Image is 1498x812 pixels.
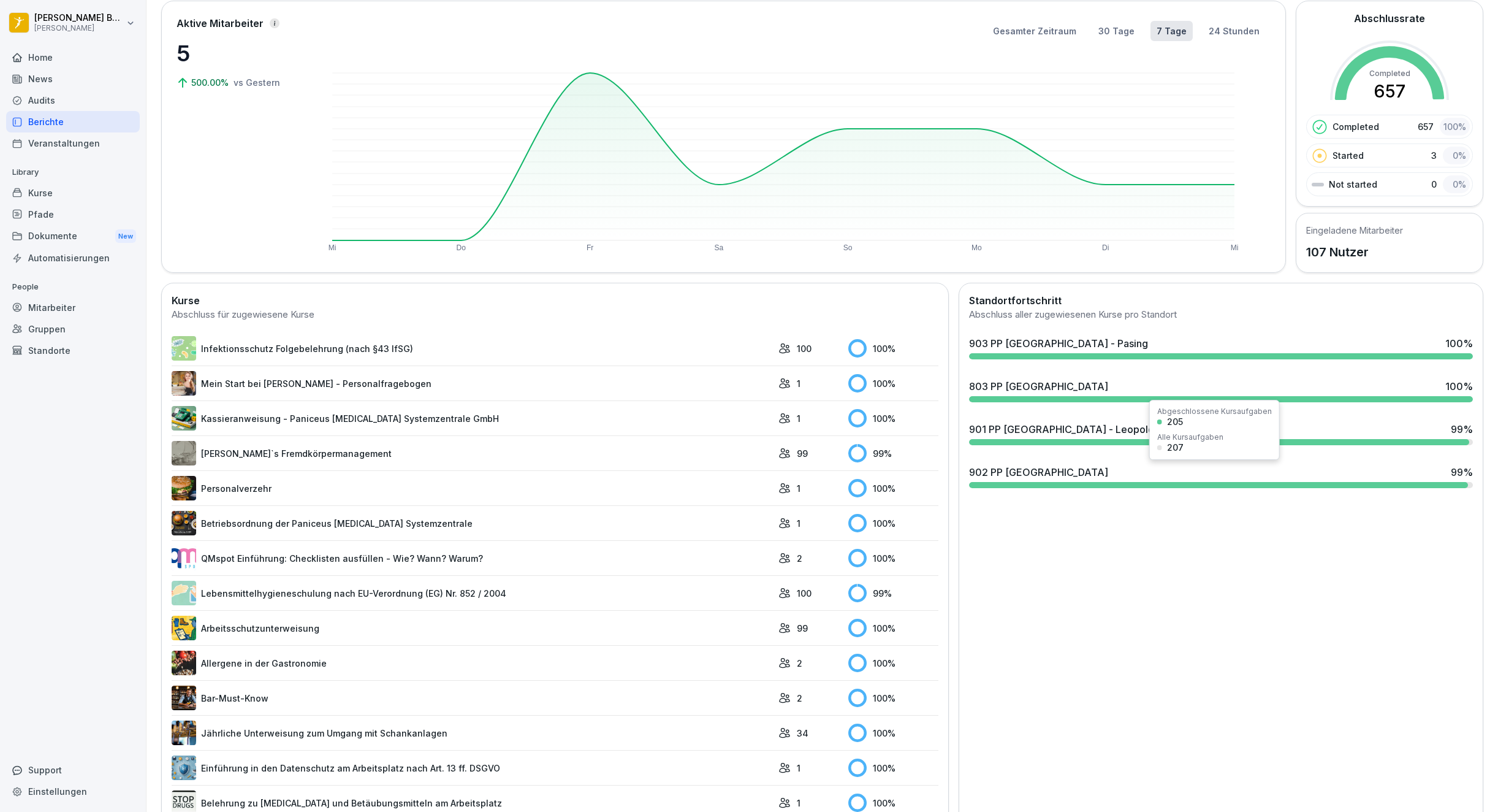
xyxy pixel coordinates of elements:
[172,721,196,745] img: etou62n52bjq4b8bjpe35whp.png
[6,47,140,68] a: Home
[6,111,140,132] a: Berichte
[1443,147,1470,164] div: 0 %
[172,406,772,431] a: Kassieranweisung - Paniceus [MEDICAL_DATA] Systemzentrale GmbH
[115,229,136,243] div: New
[6,225,140,248] a: DokumenteNew
[1102,243,1109,252] text: Di
[172,371,196,396] img: aaay8cu0h1hwaqqp9269xjan.png
[797,517,800,530] p: 1
[1445,379,1473,394] div: 100 %
[172,511,772,535] a: Betriebsordnung der Paniceus [MEDICAL_DATA] Systemzentrale
[1418,120,1434,133] p: 657
[1157,408,1272,415] div: Abgeschlossene Kursaufgaben
[172,546,196,570] img: rsy9vu330m0sw5op77geq2rv.png
[848,654,938,672] div: 100 %
[6,297,140,318] a: Mitarbeiter
[34,13,124,23] p: [PERSON_NAME] Bogomolec
[177,37,299,70] p: 5
[1431,178,1437,191] p: 0
[848,339,938,358] div: 100 %
[848,514,938,532] div: 100 %
[1451,465,1473,480] div: 99 %
[172,546,772,570] a: QMspot Einführung: Checklisten ausfüllen - Wie? Wann? Warum?
[969,379,1108,394] div: 803 PP [GEOGRAPHIC_DATA]
[172,293,938,308] h2: Kurse
[848,724,938,742] div: 100 %
[172,616,772,640] a: Arbeitsschutzunterweisung
[34,24,124,33] p: [PERSON_NAME]
[172,756,196,780] img: x7xa5977llyo53hf30kzdyol.png
[1443,175,1470,193] div: 0 %
[971,243,982,252] text: Mo
[848,584,938,602] div: 99 %
[964,417,1478,450] a: 901 PP [GEOGRAPHIC_DATA] - Leopold99%
[1230,243,1238,252] text: Mi
[6,90,140,111] div: Audits
[6,204,140,225] a: Pfade
[6,340,140,361] div: Standorte
[848,409,938,427] div: 100 %
[457,243,466,252] text: Do
[797,552,802,565] p: 2
[969,336,1148,351] div: 903 PP [GEOGRAPHIC_DATA] - Pasing
[848,619,938,637] div: 100 %
[6,318,140,340] a: Gruppen
[172,616,196,640] img: bgsrfyvhdm6180ponve2jajk.png
[172,476,772,500] a: Personalverzehr
[797,447,808,460] p: 99
[234,76,280,89] p: vs Gestern
[1440,118,1470,136] div: 100 %
[1157,434,1223,441] div: Alle Kursaufgaben
[848,444,938,462] div: 99 %
[172,686,772,710] a: Bar-Must-Know
[1306,243,1403,261] p: 107 Nutzer
[6,277,140,297] p: People
[797,342,812,355] p: 100
[1329,178,1377,191] p: Not started
[1092,21,1141,41] button: 30 Tage
[1333,149,1364,162] p: Started
[797,797,800,810] p: 1
[6,225,140,248] div: Dokumente
[1445,336,1473,351] div: 100 %
[172,371,772,396] a: Mein Start bei [PERSON_NAME] - Personalfragebogen
[964,331,1478,364] a: 903 PP [GEOGRAPHIC_DATA] - Pasing100%
[172,511,196,535] img: erelp9ks1mghlbfzfpgfvnw0.png
[964,460,1478,493] a: 902 PP [GEOGRAPHIC_DATA]99%
[797,657,802,670] p: 2
[1306,224,1403,237] h5: Eingeladene Mitarbeiter
[797,377,800,390] p: 1
[172,336,196,361] img: tgff07aey9ahi6f4hltuk21p.png
[848,479,938,497] div: 100 %
[172,581,196,605] img: gxsnf7ygjsfsmxd96jxi4ufn.png
[797,622,808,635] p: 99
[172,308,938,322] div: Abschluss für zugewiesene Kurse
[1167,418,1183,426] div: 205
[177,16,264,31] p: Aktive Mitarbeiter
[6,68,140,90] a: News
[797,412,800,425] p: 1
[1333,120,1379,133] p: Completed
[848,374,938,393] div: 100 %
[172,581,772,605] a: Lebensmittelhygieneschulung nach EU-Verordnung (EG) Nr. 852 / 2004
[329,243,336,252] text: Mi
[969,293,1473,308] h2: Standortfortschritt
[1451,422,1473,437] div: 99 %
[987,21,1082,41] button: Gesamter Zeitraum
[797,587,812,600] p: 100
[6,163,140,182] p: Library
[6,132,140,154] a: Veranstaltungen
[172,686,196,710] img: avw4yih0pjczq94wjribdn74.png
[797,692,802,705] p: 2
[1354,11,1425,26] h2: Abschlussrate
[191,76,231,89] p: 500.00%
[848,794,938,812] div: 100 %
[6,247,140,269] a: Automatisierungen
[172,336,772,361] a: Infektionsschutz Folgebelehrung (nach §43 IfSG)
[172,476,196,500] img: zd24spwykzjjw3u1wcd2ptki.png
